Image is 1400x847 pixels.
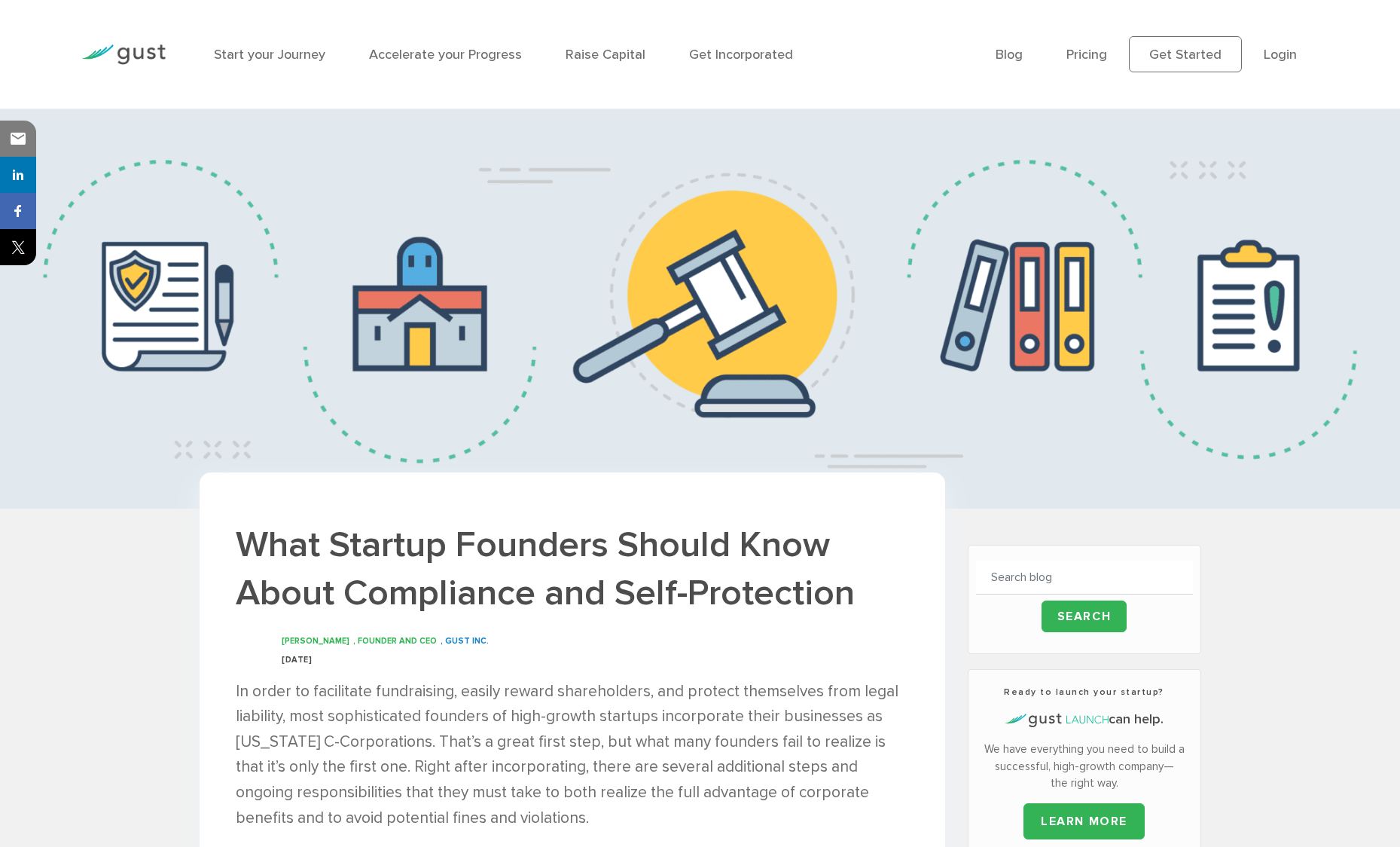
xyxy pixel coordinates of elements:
[689,47,793,63] a: Get Incorporated
[976,685,1193,699] h3: Ready to launch your startup?
[976,741,1193,792] p: We have everything you need to build a successful, high-growth company—the right way.
[353,636,437,646] span: , Founder and CEO
[1264,47,1297,63] a: Login
[236,521,909,617] h1: What Startup Founders Should Know About Compliance and Self-Protection
[214,47,325,63] a: Start your Journey
[441,636,489,646] span: , GUST INC.
[1066,47,1107,63] a: Pricing
[1042,601,1127,632] input: Search
[282,636,349,646] span: [PERSON_NAME]
[282,655,312,665] span: [DATE]
[1129,36,1242,72] a: Get Started
[369,47,522,63] a: Accelerate your Progress
[81,44,166,65] img: Gust Logo
[976,710,1193,729] h4: can help.
[996,47,1023,63] a: Blog
[566,47,645,63] a: Raise Capital
[976,561,1193,595] input: Search blog
[236,679,909,831] p: In order to facilitate fundraising, easily reward shareholders, and protect themselves from legal...
[1023,803,1145,839] a: LEARN MORE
